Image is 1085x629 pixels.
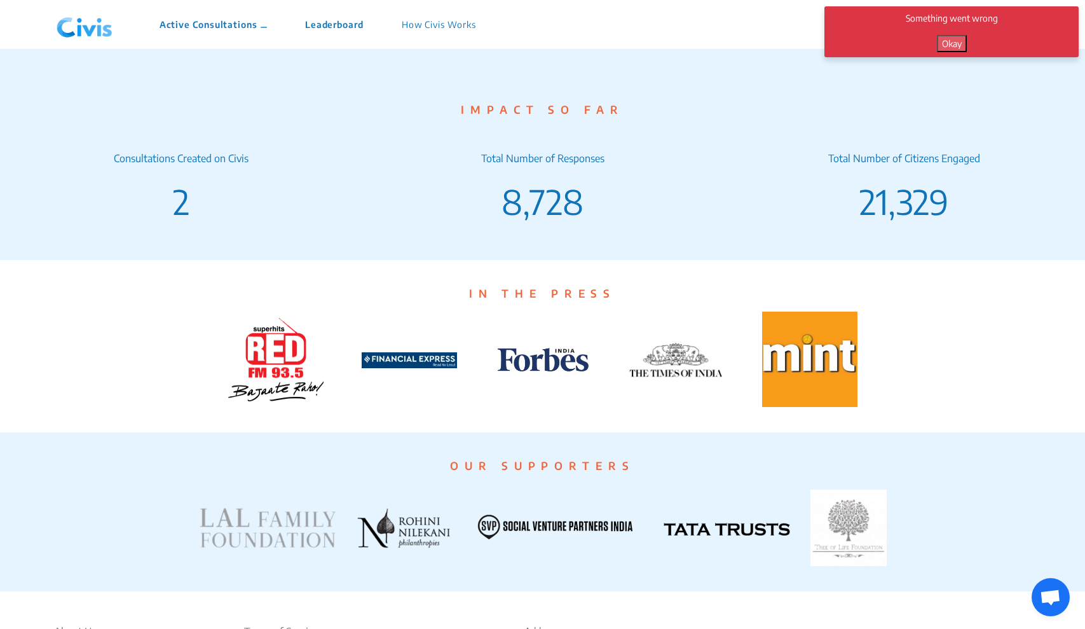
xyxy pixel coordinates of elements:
p: Something went wrong [840,11,1063,25]
img: Mint logo [762,312,857,407]
a: Financial-Express-Logo [362,351,457,368]
img: TATA TRUSTS [810,490,887,566]
img: LAL FAMILY FOUNDATION [199,508,337,548]
p: Total Number of Responses [362,151,723,166]
p: Leaderboard [305,18,364,31]
img: Financial-Express-Logo [362,352,457,368]
button: Okay [937,35,967,52]
p: Active Consultations [160,18,267,31]
img: Forbes logo [495,345,590,375]
p: 8,728 [362,176,723,227]
p: 21,329 [723,176,1085,227]
p: Total Number of Citizens Engaged [723,151,1085,166]
img: TOI logo [629,340,724,380]
img: ROHINI NILEKANI PHILANTHROPIES [357,508,450,548]
p: How Civis Works [402,18,476,31]
a: Open chat [1032,578,1070,616]
img: Red FM logo [228,318,324,402]
img: SVP INDIA [470,508,643,548]
img: navlogo.png [51,6,118,44]
img: TATA TRUSTS [664,523,789,536]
